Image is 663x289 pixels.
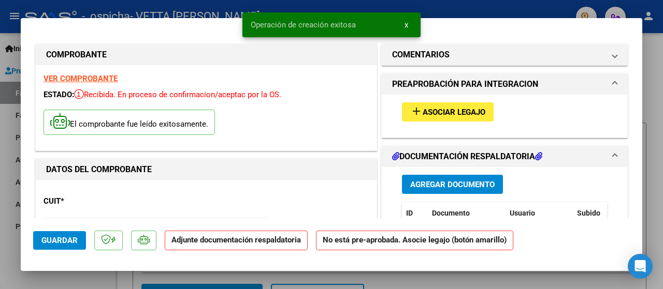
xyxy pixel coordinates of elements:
[171,235,301,245] strong: Adjunte documentación respaldatoria
[392,78,538,90] h1: PREAPROBACIÓN PARA INTEGRACION
[44,110,215,135] p: El comprobante fue leído exitosamente.
[392,49,450,61] h1: COMENTARIOS
[410,105,423,117] mat-icon: add
[44,74,118,83] a: VER COMPROBANTE
[44,195,141,207] p: CUIT
[396,16,416,34] button: x
[74,90,281,99] span: Recibida. En proceso de confirmacion/aceptac por la OS.
[251,20,356,30] span: Operación de creación exitosa
[432,209,470,217] span: Documento
[46,50,107,59] strong: COMPROBANTE
[382,146,627,167] mat-expansion-panel-header: DOCUMENTACIÓN RESPALDATORIA
[402,202,428,224] datatable-header-cell: ID
[392,150,542,163] h1: DOCUMENTACIÓN RESPALDATORIA
[506,202,573,224] datatable-header-cell: Usuario
[382,74,627,95] mat-expansion-panel-header: PREAPROBACIÓN PARA INTEGRACION
[577,209,600,217] span: Subido
[406,209,413,217] span: ID
[423,108,485,117] span: Asociar Legajo
[510,209,535,217] span: Usuario
[428,202,506,224] datatable-header-cell: Documento
[402,102,494,121] button: Asociar Legajo
[573,202,625,224] datatable-header-cell: Subido
[44,90,74,99] span: ESTADO:
[33,231,86,250] button: Guardar
[405,20,408,29] span: x
[41,236,78,245] span: Guardar
[382,95,627,138] div: PREAPROBACIÓN PARA INTEGRACION
[628,254,653,279] div: Open Intercom Messenger
[382,44,627,65] mat-expansion-panel-header: COMENTARIOS
[316,231,513,251] strong: No está pre-aprobada. Asocie legajo (botón amarillo)
[46,164,152,174] strong: DATOS DEL COMPROBANTE
[410,180,495,189] span: Agregar Documento
[402,175,503,194] button: Agregar Documento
